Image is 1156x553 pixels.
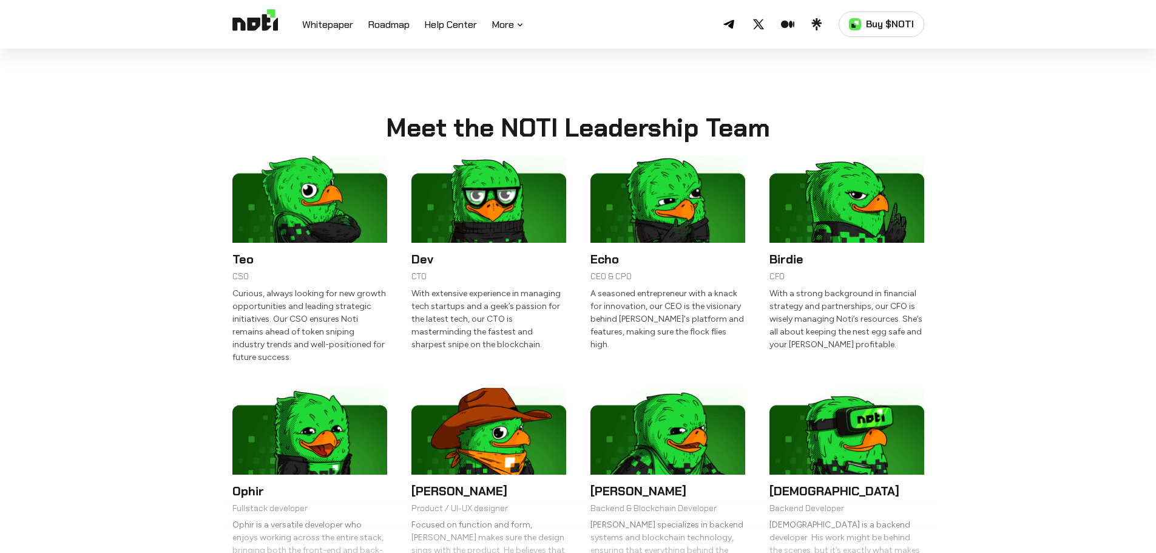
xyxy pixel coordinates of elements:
a: Buy $NOTI [839,12,924,37]
p: CEO & CPO [590,271,745,282]
img: Teo avatar [232,156,387,243]
p: Curious, always looking for new growth opportunities and leading strategic initiatives. Our CSO e... [232,287,387,364]
p: CTO [411,271,566,282]
p: With extensive experience in managing tech startups and a geek’s passion for the latest tech, our... [411,287,566,351]
h6: [DEMOGRAPHIC_DATA] [769,482,924,500]
p: CFO [769,271,924,282]
img: Echo avatar [590,156,745,243]
img: Logo [232,9,278,39]
p: CSO [232,271,387,282]
img: Dev avatar [411,156,566,243]
img: Dmitriy avatar [411,388,566,475]
h6: Teo [232,250,387,268]
h6: Birdie [769,250,924,268]
img: Birdie avatar [769,156,924,243]
a: Whitepaper [302,18,353,33]
h6: Echo [590,250,745,268]
h6: Ophir [232,482,387,500]
h6: [PERSON_NAME] [590,482,745,500]
p: With a strong background in financial strategy and partnerships, our CFO is wisely managing Noti’... [769,287,924,351]
p: A seasoned entrepreneur with a knack for innovation, our CEO is the visionary behind [PERSON_NAME... [590,287,745,351]
a: Help Center [424,18,477,33]
img: Sam avatar [590,388,745,475]
img: Ophir avatar [232,388,387,475]
a: Roadmap [368,18,410,33]
h6: [PERSON_NAME] [411,482,566,500]
h2: Meet the NOTI Leadership Team [232,115,924,141]
img: Muhammad avatar [769,388,924,475]
h6: Dev [411,250,566,268]
button: More [492,18,525,32]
